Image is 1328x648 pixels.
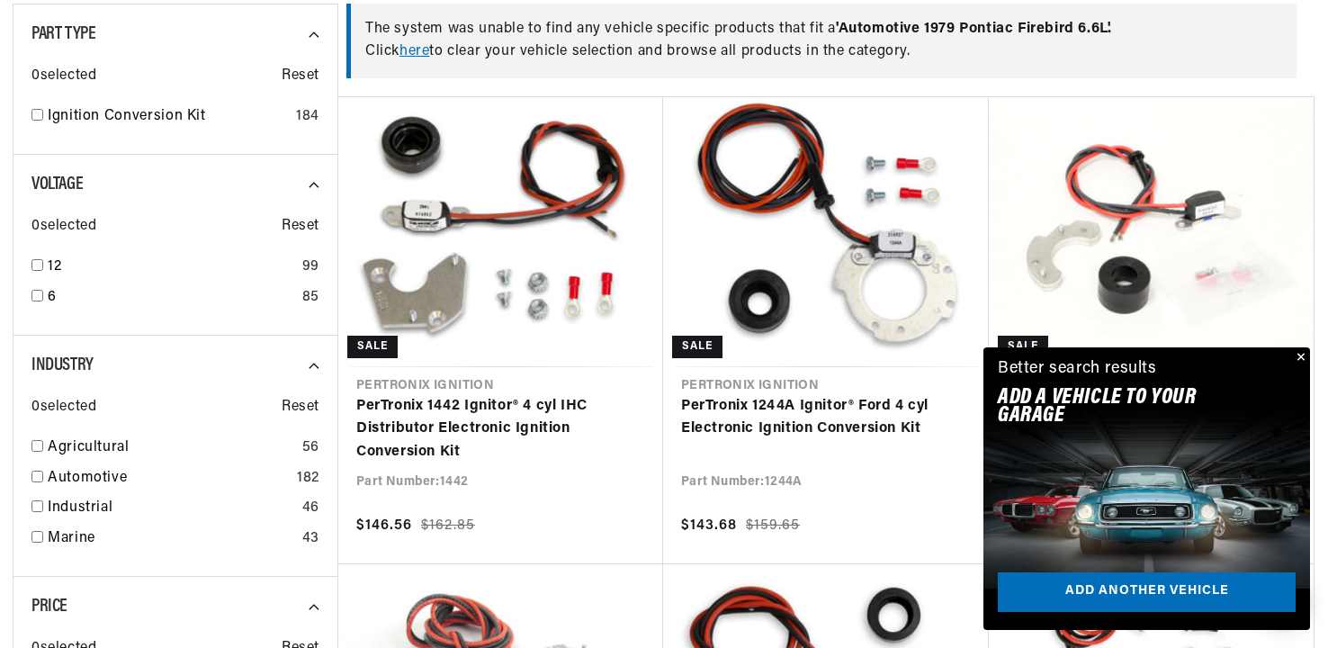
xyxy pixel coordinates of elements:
span: 0 selected [31,65,96,88]
span: Reset [282,396,319,419]
span: Industry [31,356,94,374]
a: Agricultural [48,436,295,460]
a: Ignition Conversion Kit [48,105,289,129]
div: 46 [302,497,319,520]
div: 56 [302,436,319,460]
button: Close [1288,347,1310,369]
a: PerTronix 1244A Ignitor® Ford 4 cyl Electronic Ignition Conversion Kit [681,395,971,441]
span: 0 selected [31,215,96,238]
a: here [399,44,429,58]
span: Part Type [31,25,95,43]
span: Voltage [31,175,83,193]
a: Add another vehicle [998,572,1296,613]
div: The system was unable to find any vehicle specific products that fit a Click to clear your vehicl... [346,4,1297,78]
a: Marine [48,527,295,551]
div: 182 [297,467,319,490]
div: 184 [296,105,319,129]
span: Reset [282,65,319,88]
div: Better search results [998,356,1157,382]
span: Reset [282,215,319,238]
div: 99 [302,256,319,279]
h2: Add A VEHICLE to your garage [998,389,1251,426]
span: 0 selected [31,396,96,419]
div: 43 [302,527,319,551]
div: 85 [302,286,319,310]
a: PerTronix 1442 Ignitor® 4 cyl IHC Distributor Electronic Ignition Conversion Kit [356,395,645,464]
span: Price [31,598,67,616]
a: 6 [48,286,295,310]
span: ' Automotive 1979 Pontiac Firebird 6.6L '. [836,22,1112,36]
a: Automotive [48,467,290,490]
a: Industrial [48,497,295,520]
a: 12 [48,256,295,279]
